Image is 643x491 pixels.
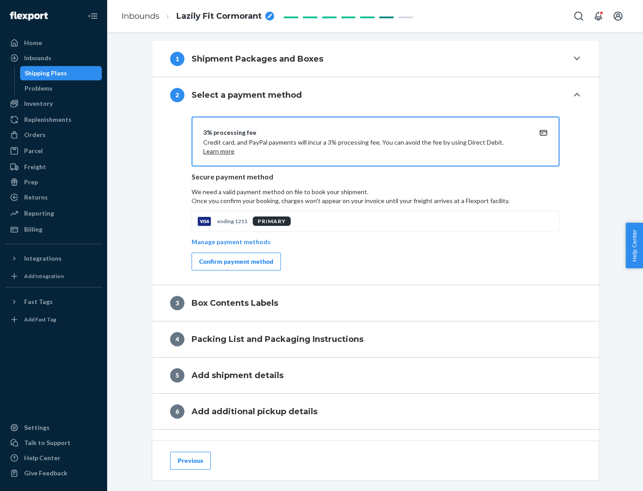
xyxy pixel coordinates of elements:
div: Parcel [24,146,43,155]
div: Home [24,38,42,47]
button: 4Packing List and Packaging Instructions [152,321,599,357]
button: Close Navigation [84,7,102,25]
button: 2Select a payment method [152,77,599,113]
a: Orders [5,128,102,142]
h4: Add additional pickup details [192,406,317,417]
a: Add Fast Tag [5,312,102,327]
h4: Packing List and Packaging Instructions [192,333,363,345]
button: 1Shipment Packages and Boxes [152,41,599,77]
p: Secure payment method [192,172,559,182]
a: Help Center [5,451,102,465]
p: Manage payment methods [192,237,271,246]
h4: Shipment Packages and Boxes [192,53,323,65]
div: PRIMARY [253,216,291,226]
div: Billing [24,225,42,234]
a: Add Integration [5,269,102,283]
a: Inventory [5,96,102,111]
a: Billing [5,222,102,237]
button: Open Search Box [570,7,588,25]
a: Talk to Support [5,436,102,450]
div: 2 [170,88,184,102]
a: Replenishments [5,112,102,127]
button: Learn more [203,147,234,156]
a: Settings [5,420,102,435]
div: Orders [24,130,46,139]
a: Parcel [5,144,102,158]
div: Inbounds [24,54,51,62]
a: Shipping Plans [20,66,102,80]
button: Confirm payment method [192,253,281,270]
button: 7Shipping Quote [152,430,599,466]
div: 3% processing fee [203,128,526,137]
div: 5 [170,368,184,383]
div: Settings [24,423,50,432]
button: Open account menu [609,7,627,25]
div: Talk to Support [24,438,71,447]
button: Integrations [5,251,102,266]
div: Reporting [24,209,54,218]
p: Credit card, and PayPal payments will incur a 3% processing fee. You can avoid the fee by using D... [203,138,526,156]
button: Give Feedback [5,466,102,480]
a: Inbounds [5,51,102,65]
a: Problems [20,81,102,96]
h4: Box Contents Labels [192,297,278,309]
p: We need a valid payment method on file to book your shipment. [192,187,559,205]
span: Lazily Fit Cormorant [176,11,262,22]
div: Returns [24,193,48,202]
a: Home [5,36,102,50]
div: Fast Tags [24,297,53,306]
div: Prep [24,178,38,187]
button: Help Center [626,223,643,268]
div: Integrations [24,254,62,263]
div: Inventory [24,99,53,108]
div: Add Fast Tag [24,316,56,323]
button: Open notifications [589,7,607,25]
a: Prep [5,175,102,189]
div: Help Center [24,454,60,462]
button: Previous [170,452,211,470]
div: Freight [24,162,46,171]
button: 3Box Contents Labels [152,285,599,321]
p: ending 1211 [217,217,247,225]
div: Replenishments [24,115,71,124]
div: 4 [170,332,184,346]
div: 3 [170,296,184,310]
div: Add Integration [24,272,64,280]
ol: breadcrumbs [114,3,281,29]
div: Give Feedback [24,469,67,478]
button: Fast Tags [5,295,102,309]
div: Confirm payment method [199,257,273,266]
button: 5Add shipment details [152,358,599,393]
a: Reporting [5,206,102,221]
div: Problems [25,84,53,93]
h4: Select a payment method [192,89,302,101]
div: 6 [170,404,184,419]
img: Flexport logo [10,12,48,21]
a: Freight [5,160,102,174]
div: Shipping Plans [25,69,67,78]
p: Once you confirm your booking, charges won't appear on your invoice until your freight arrives at... [192,196,559,205]
a: Returns [5,190,102,204]
a: Inbounds [121,11,159,21]
h4: Add shipment details [192,370,284,381]
div: 1 [170,52,184,66]
button: 6Add additional pickup details [152,394,599,429]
